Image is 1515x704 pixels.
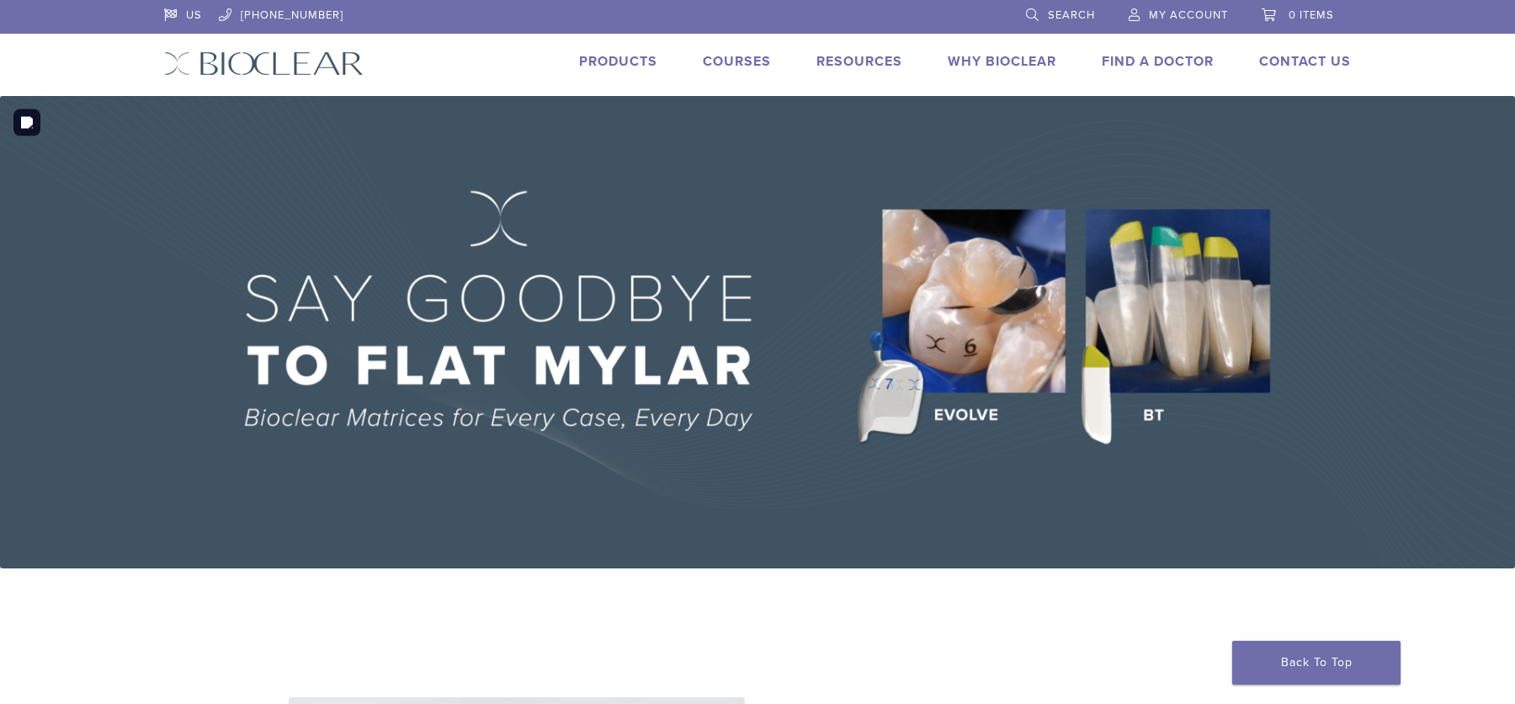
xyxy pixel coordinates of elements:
[1259,53,1351,70] a: Contact Us
[703,53,771,70] a: Courses
[948,53,1056,70] a: Why Bioclear
[164,51,364,76] img: Bioclear
[579,53,657,70] a: Products
[816,53,902,70] a: Resources
[1149,8,1228,22] span: My Account
[1048,8,1095,22] span: Search
[1289,8,1334,22] span: 0 items
[1232,641,1401,685] a: Back To Top
[1102,53,1214,70] a: Find A Doctor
